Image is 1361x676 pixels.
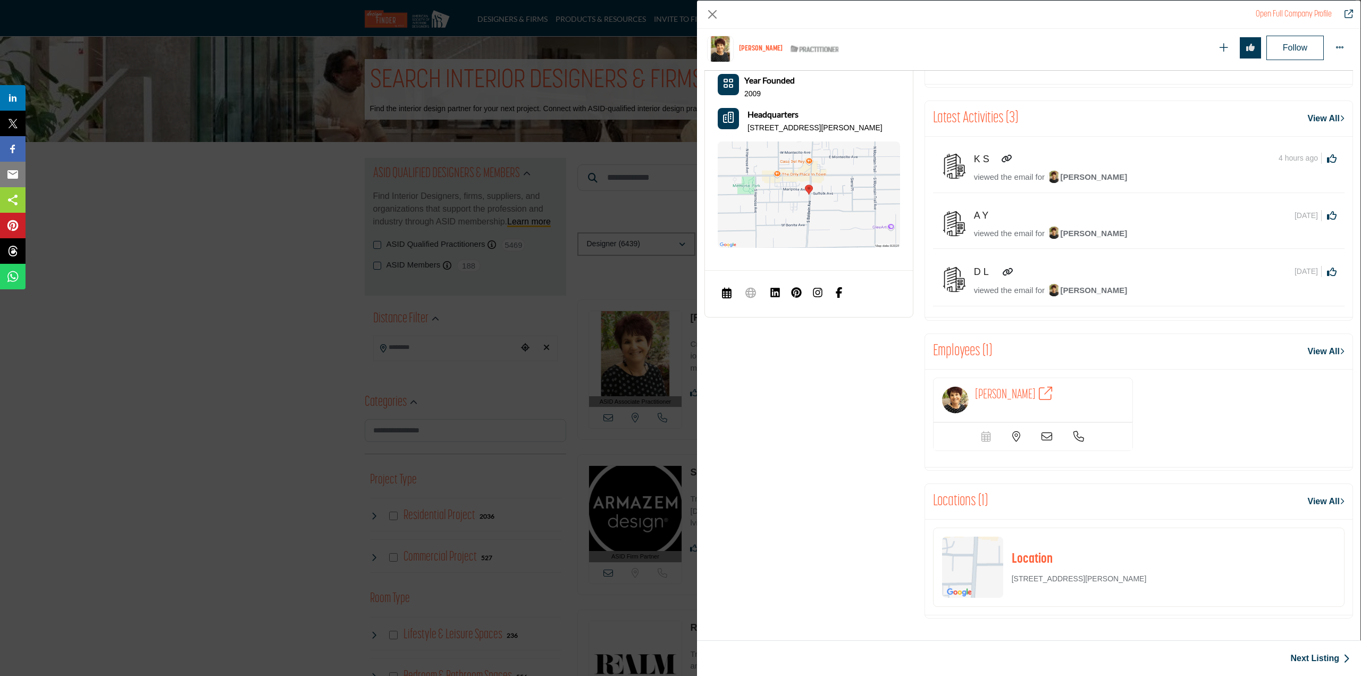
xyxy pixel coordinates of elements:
[974,229,1045,238] span: viewed the email for
[1047,229,1128,238] span: [PERSON_NAME]
[1002,266,1013,279] a: Link of redirect to contact page
[1047,226,1061,239] img: image
[1290,652,1350,665] a: Next Listing
[933,492,988,511] h2: Locations (1)
[718,108,739,129] button: Headquarter icon
[718,74,739,95] button: No of member icon
[975,388,1036,402] span: [PERSON_NAME]
[942,537,1003,598] img: Location Map
[1327,154,1337,163] i: Click to Like this activity
[834,287,844,298] img: Facebook
[933,109,1018,128] h2: Latest Activities (3)
[1308,495,1345,508] a: View All
[933,378,1133,451] a: image [PERSON_NAME]
[739,45,783,54] h1: [PERSON_NAME]
[1308,345,1345,358] a: View All
[747,108,799,121] b: Headquarters
[747,123,883,133] p: [STREET_ADDRESS][PERSON_NAME]
[1047,171,1128,185] a: image[PERSON_NAME]
[1295,210,1322,221] span: [DATE]
[1047,285,1128,298] a: image[PERSON_NAME]
[933,342,992,361] h2: Employees (1)
[812,287,823,298] img: Instagram
[974,210,999,222] h5: A Y
[791,287,802,298] img: Pinterest
[704,6,720,22] button: Close
[744,74,795,87] b: Year Founded
[1329,37,1350,59] button: More Options
[974,266,999,278] h5: D L
[942,387,969,413] img: image
[941,210,968,237] img: avtar-image
[1337,8,1353,21] a: Redirect to karen-steinberg
[718,141,900,248] img: Location Map
[1308,112,1345,125] a: View All
[1012,549,1053,570] h2: Location
[1012,573,1147,585] p: [STREET_ADDRESS][PERSON_NAME]
[1047,170,1061,183] img: image
[941,266,968,293] img: avtar-image
[974,154,998,165] h5: K S
[974,286,1045,295] span: viewed the email for
[1047,286,1128,295] span: [PERSON_NAME]
[1295,266,1322,277] span: [DATE]
[1001,153,1012,165] a: Link of redirect to contact page
[1256,10,1332,19] a: Redirect to karen-steinberg
[941,153,968,179] img: avtar-image
[1327,211,1337,220] i: Click to Like this activity
[791,43,838,56] img: ASID Qualified Practitioners
[1279,153,1322,164] span: 4 hours ago
[974,172,1045,181] span: viewed the email for
[1327,267,1337,277] i: Click to Like this activity
[1266,36,1324,60] button: Follow
[707,36,734,62] img: karen-steinberg logo
[744,89,761,99] p: 2009
[1047,227,1128,240] a: image[PERSON_NAME]
[770,287,780,298] img: LinkedIn
[1047,172,1128,181] span: [PERSON_NAME]
[1047,283,1061,297] img: image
